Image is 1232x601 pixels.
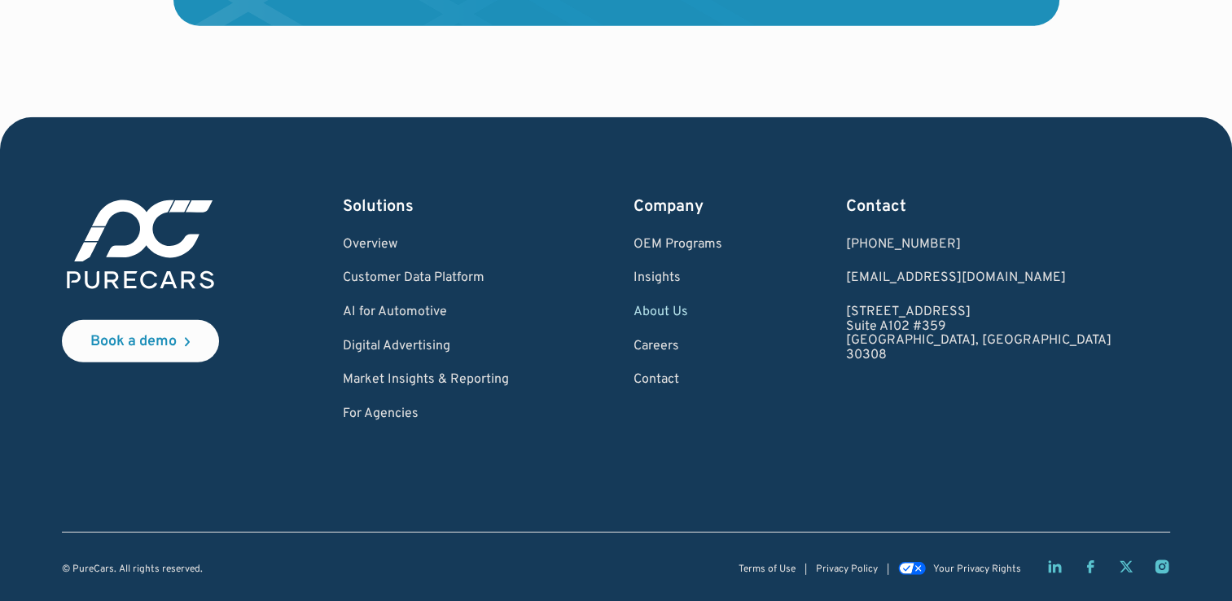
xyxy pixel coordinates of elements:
a: OEM Programs [633,238,721,252]
a: Your Privacy Rights [898,564,1020,575]
a: For Agencies [343,407,509,422]
div: Your Privacy Rights [932,564,1020,575]
a: Book a demo [62,320,219,362]
a: Facebook page [1082,559,1098,575]
a: Careers [633,340,721,354]
a: Twitter X page [1118,559,1134,575]
a: Insights [633,271,721,286]
a: Terms of Use [739,564,796,575]
a: Market Insights & Reporting [343,373,509,388]
div: Book a demo [90,335,177,349]
a: Overview [343,238,509,252]
img: purecars logo [62,195,219,294]
a: Customer Data Platform [343,271,509,286]
div: Contact [846,195,1111,218]
a: [STREET_ADDRESS]Suite A102 #359[GEOGRAPHIC_DATA], [GEOGRAPHIC_DATA]30308 [846,305,1111,362]
div: Company [633,195,721,218]
a: AI for Automotive [343,305,509,320]
a: Contact [633,373,721,388]
a: Privacy Policy [816,564,878,575]
div: Solutions [343,195,509,218]
a: Digital Advertising [343,340,509,354]
a: About Us [633,305,721,320]
a: Instagram page [1154,559,1170,575]
div: © PureCars. All rights reserved. [62,564,203,575]
a: LinkedIn page [1046,559,1063,575]
a: Email us [846,271,1111,286]
div: [PHONE_NUMBER] [846,238,1111,252]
